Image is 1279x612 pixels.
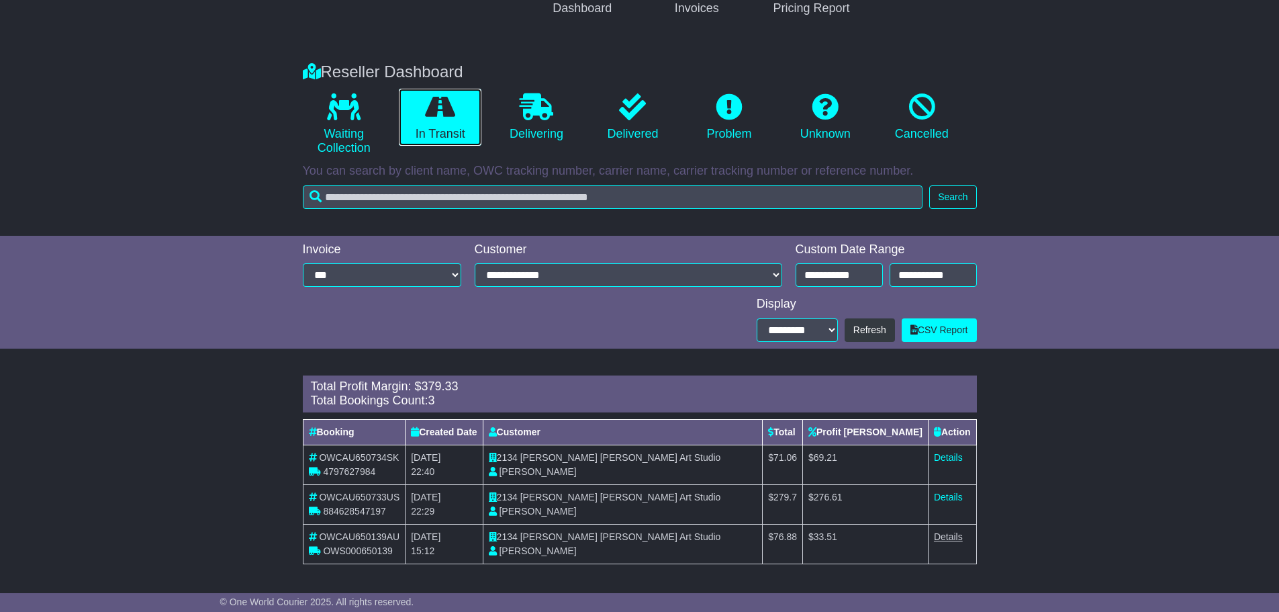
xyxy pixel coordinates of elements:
span: [PERSON_NAME] [499,466,576,477]
th: Total [763,419,803,445]
button: Search [929,185,976,209]
td: $ [803,524,929,564]
p: You can search by client name, OWC tracking number, carrier name, carrier tracking number or refe... [303,164,977,179]
a: Details [934,452,963,463]
span: OWCAU650734SK [319,452,399,463]
td: $ [803,484,929,524]
td: $ [763,445,803,484]
span: 4797627984 [323,466,375,477]
span: 69.21 [814,452,837,463]
span: 76.88 [773,531,797,542]
span: 884628547197 [323,506,385,517]
span: 279.7 [773,492,797,502]
span: OWS000650139 [323,545,393,556]
span: 2134 [497,492,518,502]
td: $ [763,524,803,564]
span: 3 [428,394,435,407]
span: 276.61 [814,492,843,502]
div: Total Profit Margin: $ [311,380,969,394]
th: Customer [483,419,763,445]
span: 2134 [497,452,518,463]
div: Customer [475,243,782,257]
span: [DATE] [411,452,440,463]
a: Details [934,492,963,502]
span: © One World Courier 2025. All rights reserved. [220,597,414,607]
button: Refresh [845,318,895,342]
td: $ [803,445,929,484]
div: Custom Date Range [796,243,977,257]
span: 15:12 [411,545,434,556]
span: [PERSON_NAME] [PERSON_NAME] Art Studio [520,492,721,502]
span: 22:29 [411,506,434,517]
a: Details [934,531,963,542]
th: Created Date [406,419,483,445]
td: $ [763,484,803,524]
a: Cancelled [880,89,963,146]
span: [PERSON_NAME] [PERSON_NAME] Art Studio [520,531,721,542]
div: Display [757,297,977,312]
th: Action [928,419,976,445]
span: [PERSON_NAME] [499,545,576,556]
th: Booking [303,419,406,445]
a: Delivering [495,89,577,146]
a: CSV Report [902,318,977,342]
span: [DATE] [411,492,440,502]
div: Invoice [303,243,461,257]
a: Problem [688,89,770,146]
span: OWCAU650733US [319,492,399,502]
span: 71.06 [773,452,797,463]
a: Waiting Collection [303,89,385,161]
span: [PERSON_NAME] [499,506,576,517]
span: 379.33 [422,380,459,393]
span: [DATE] [411,531,440,542]
div: Reseller Dashboard [296,62,984,82]
span: OWCAU650139AU [319,531,399,542]
th: Profit [PERSON_NAME] [803,419,929,445]
span: 2134 [497,531,518,542]
div: Total Bookings Count: [311,394,969,408]
span: 22:40 [411,466,434,477]
a: Unknown [784,89,867,146]
a: Delivered [591,89,674,146]
a: In Transit [399,89,481,146]
span: 33.51 [814,531,837,542]
span: [PERSON_NAME] [PERSON_NAME] Art Studio [520,452,721,463]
